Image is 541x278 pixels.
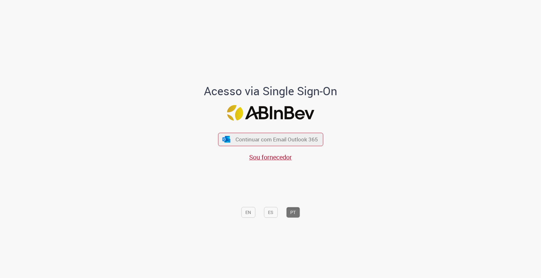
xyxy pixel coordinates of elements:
button: EN [241,207,255,218]
button: ES [264,207,278,218]
a: Sou fornecedor [249,153,292,161]
button: ícone Azure/Microsoft 360 Continuar com Email Outlook 365 [218,133,323,146]
img: Logo ABInBev [227,105,314,121]
span: Continuar com Email Outlook 365 [235,136,318,143]
h1: Acesso via Single Sign-On [182,85,359,97]
img: ícone Azure/Microsoft 360 [222,136,231,143]
button: PT [286,207,300,218]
